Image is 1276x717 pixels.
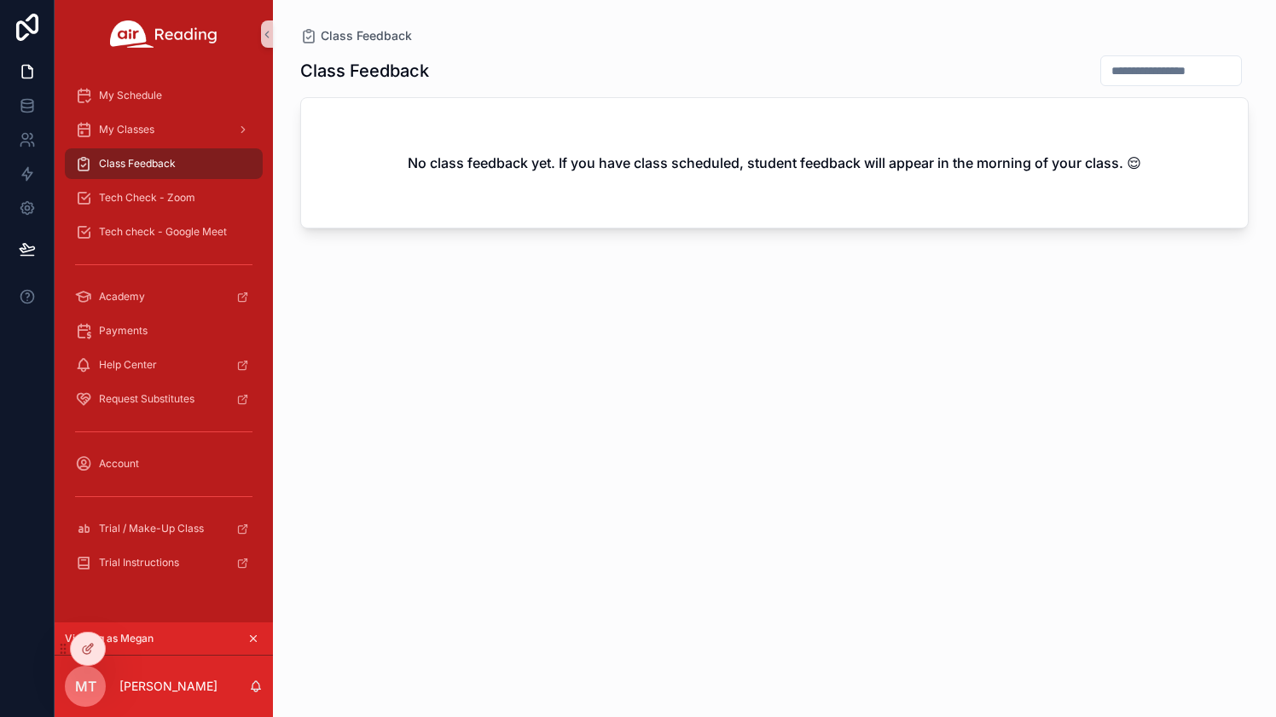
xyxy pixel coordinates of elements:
div: scrollable content [55,68,273,600]
a: Trial / Make-Up Class [65,513,263,544]
a: Class Feedback [300,27,412,44]
img: App logo [110,20,217,48]
span: Viewing as Megan [65,632,154,645]
span: Payments [99,324,148,338]
a: Trial Instructions [65,547,263,578]
span: My Classes [99,123,154,136]
span: Class Feedback [99,157,176,171]
span: Trial / Make-Up Class [99,522,204,535]
span: Class Feedback [321,27,412,44]
span: Trial Instructions [99,556,179,570]
a: Tech check - Google Meet [65,217,263,247]
span: Academy [99,290,145,304]
a: Academy [65,281,263,312]
span: Help Center [99,358,157,372]
span: Tech Check - Zoom [99,191,195,205]
a: Account [65,448,263,479]
a: Request Substitutes [65,384,263,414]
span: Request Substitutes [99,392,194,406]
a: My Schedule [65,80,263,111]
span: Tech check - Google Meet [99,225,227,239]
a: Payments [65,315,263,346]
span: Account [99,457,139,471]
h2: No class feedback yet. If you have class scheduled, student feedback will appear in the morning o... [408,153,1141,173]
a: Class Feedback [65,148,263,179]
h1: Class Feedback [300,59,429,83]
a: My Classes [65,114,263,145]
span: MT [75,676,96,697]
a: Help Center [65,350,263,380]
a: Tech Check - Zoom [65,182,263,213]
span: My Schedule [99,89,162,102]
p: [PERSON_NAME] [119,678,217,695]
